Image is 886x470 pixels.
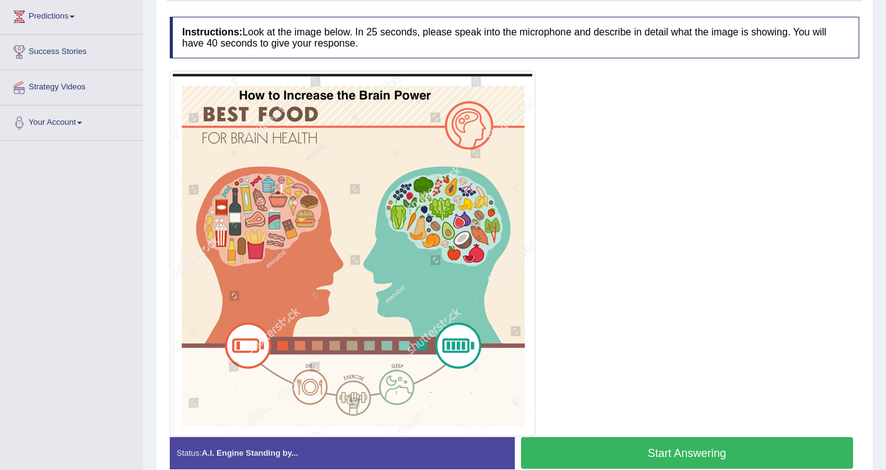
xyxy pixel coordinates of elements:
[1,70,142,101] a: Strategy Videos
[201,448,298,458] strong: A.I. Engine Standing by...
[170,17,859,58] h4: Look at the image below. In 25 seconds, please speak into the microphone and describe in detail w...
[521,437,854,469] button: Start Answering
[1,35,142,66] a: Success Stories
[182,27,242,37] b: Instructions:
[170,437,515,469] div: Status:
[1,106,142,137] a: Your Account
